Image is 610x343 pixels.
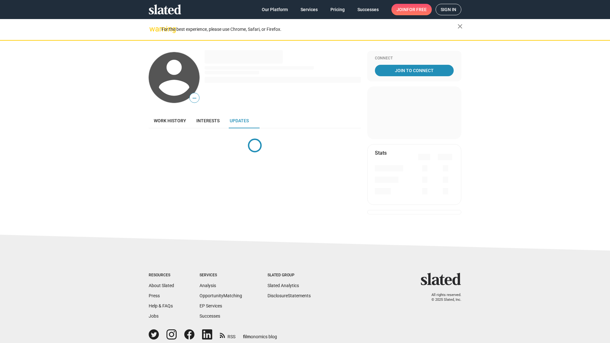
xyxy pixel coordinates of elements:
span: for free [407,4,427,15]
span: film [243,334,251,339]
a: Successes [352,4,384,15]
a: Our Platform [257,4,293,15]
div: Connect [375,56,454,61]
a: Analysis [200,283,216,288]
a: About Slated [149,283,174,288]
span: Pricing [330,4,345,15]
a: Slated Analytics [268,283,299,288]
a: Help & FAQs [149,303,173,308]
p: All rights reserved. © 2025 Slated, Inc. [425,293,461,302]
mat-card-title: Stats [375,150,387,156]
a: Updates [225,113,254,128]
span: Updates [230,118,249,123]
a: RSS [220,330,235,340]
span: Work history [154,118,186,123]
span: Interests [196,118,220,123]
a: Services [295,4,323,15]
a: Jobs [149,313,159,319]
span: Sign in [441,4,456,15]
a: Interests [191,113,225,128]
a: Joinfor free [391,4,432,15]
div: For the best experience, please use Chrome, Safari, or Firefox. [161,25,457,34]
span: Successes [357,4,379,15]
span: Services [301,4,318,15]
a: Sign in [436,4,461,15]
a: Pricing [325,4,350,15]
div: Services [200,273,242,278]
div: Resources [149,273,174,278]
a: Press [149,293,160,298]
a: OpportunityMatching [200,293,242,298]
a: Successes [200,313,220,319]
a: Join To Connect [375,65,454,76]
div: Slated Group [268,273,311,278]
span: — [190,94,199,102]
span: Join To Connect [376,65,452,76]
a: DisclosureStatements [268,293,311,298]
mat-icon: close [456,23,464,30]
a: EP Services [200,303,222,308]
a: filmonomics blog [243,329,277,340]
span: Join [396,4,427,15]
mat-icon: warning [149,25,157,33]
span: Our Platform [262,4,288,15]
a: Work history [149,113,191,128]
